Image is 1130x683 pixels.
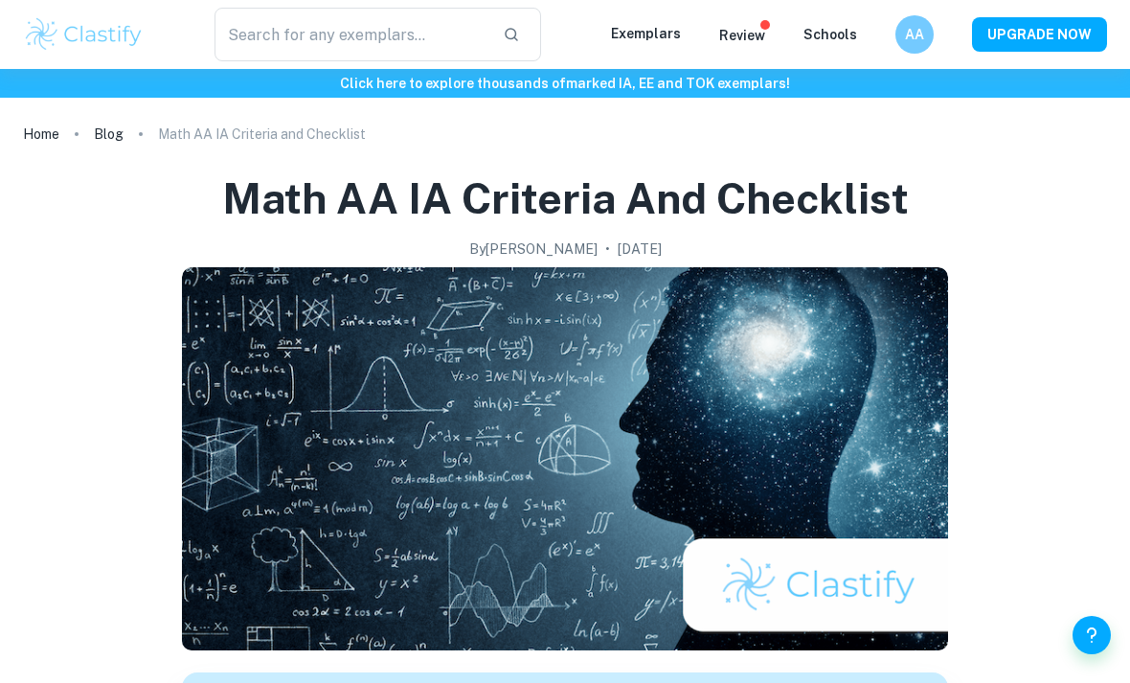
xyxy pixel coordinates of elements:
p: Math AA IA Criteria and Checklist [158,124,366,145]
a: Blog [94,121,124,148]
p: Review [719,25,765,46]
input: Search for any exemplars... [215,8,487,61]
img: Clastify logo [23,15,145,54]
p: Exemplars [611,23,681,44]
h1: Math AA IA Criteria and Checklist [222,171,909,227]
h2: By [PERSON_NAME] [469,239,598,260]
h2: [DATE] [618,239,662,260]
h6: AA [904,24,926,45]
button: UPGRADE NOW [972,17,1107,52]
a: Home [23,121,59,148]
button: Help and Feedback [1073,616,1111,654]
h6: Click here to explore thousands of marked IA, EE and TOK exemplars ! [4,73,1126,94]
img: Math AA IA Criteria and Checklist cover image [182,267,948,650]
p: • [605,239,610,260]
button: AA [895,15,934,54]
a: Schools [803,27,857,42]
